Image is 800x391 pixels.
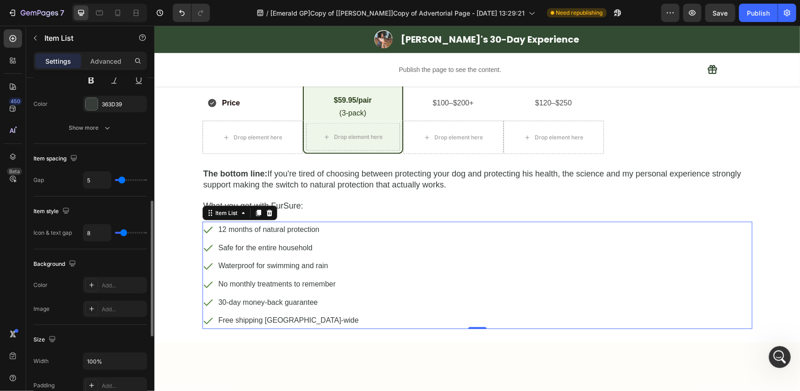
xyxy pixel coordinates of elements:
[63,287,206,303] div: Rich Text Editor. Editing area: main
[64,216,204,229] p: Safe for the entire household
[33,176,44,184] div: Gap
[380,108,429,116] div: Drop element here
[33,205,71,218] div: Item style
[158,81,240,94] p: (3-pack)
[33,229,72,237] div: Icon & text gap
[271,8,525,18] span: [Emerald GP]Copy of [[PERSON_NAME]]Copy of Advertorial Page - [DATE] 13:29:21
[7,168,22,175] div: Beta
[739,4,778,22] button: Publish
[33,381,55,390] div: Padding
[180,108,228,115] div: Drop element here
[60,183,85,192] div: Item List
[45,56,71,66] p: Settings
[64,198,204,211] p: 12 months of natural protection
[102,281,145,290] div: Add...
[33,357,49,365] div: Width
[63,232,206,248] div: Rich Text Editor. Editing area: main
[33,100,48,108] div: Color
[769,346,791,368] iframe: Intercom live chat
[63,251,206,267] div: Rich Text Editor. Editing area: main
[102,100,145,109] div: 363D39
[33,281,48,289] div: Color
[280,108,329,116] div: Drop element here
[33,153,79,165] div: Item spacing
[83,353,147,369] input: Auto
[556,9,603,17] span: Need republishing
[83,172,111,188] input: Auto
[63,196,206,212] div: Rich Text Editor. Editing area: main
[33,258,78,270] div: Background
[83,225,111,241] input: Auto
[64,289,204,302] p: Free shipping [GEOGRAPHIC_DATA]-wide
[705,4,735,22] button: Save
[33,334,58,346] div: Size
[33,305,49,313] div: Image
[352,71,446,84] p: $120–$250
[63,269,206,285] div: Rich Text Editor. Editing area: main
[64,270,204,284] p: 30-day money-back guarantee
[173,4,210,22] div: Undo/Redo
[64,252,204,265] p: No monthly treatments to remember
[747,8,770,18] div: Publish
[48,142,598,187] div: To enrich screen reader interactions, please activate Accessibility in Grammarly extension settings
[33,120,147,136] button: Show more
[79,108,128,116] div: Drop element here
[90,56,121,66] p: Advanced
[49,143,113,153] strong: The bottom line:
[60,7,64,18] p: 7
[102,305,145,314] div: Add...
[63,215,206,231] div: Rich Text Editor. Editing area: main
[4,4,68,22] button: 7
[180,71,218,78] strong: $59.95/pair
[64,234,204,247] p: Waterproof for swimming and rain
[154,26,800,391] iframe: To enrich screen reader interactions, please activate Accessibility in Grammarly extension settings
[49,143,597,165] p: If you're tired of choosing between protecting your dog and protecting his health, the science an...
[267,8,269,18] span: /
[49,175,597,186] p: What you get with FurSure:
[69,123,112,132] div: Show more
[44,33,122,44] p: Item List
[713,9,728,17] span: Save
[252,71,346,84] p: $100–$200+
[102,382,145,390] div: Add...
[9,98,22,105] div: 450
